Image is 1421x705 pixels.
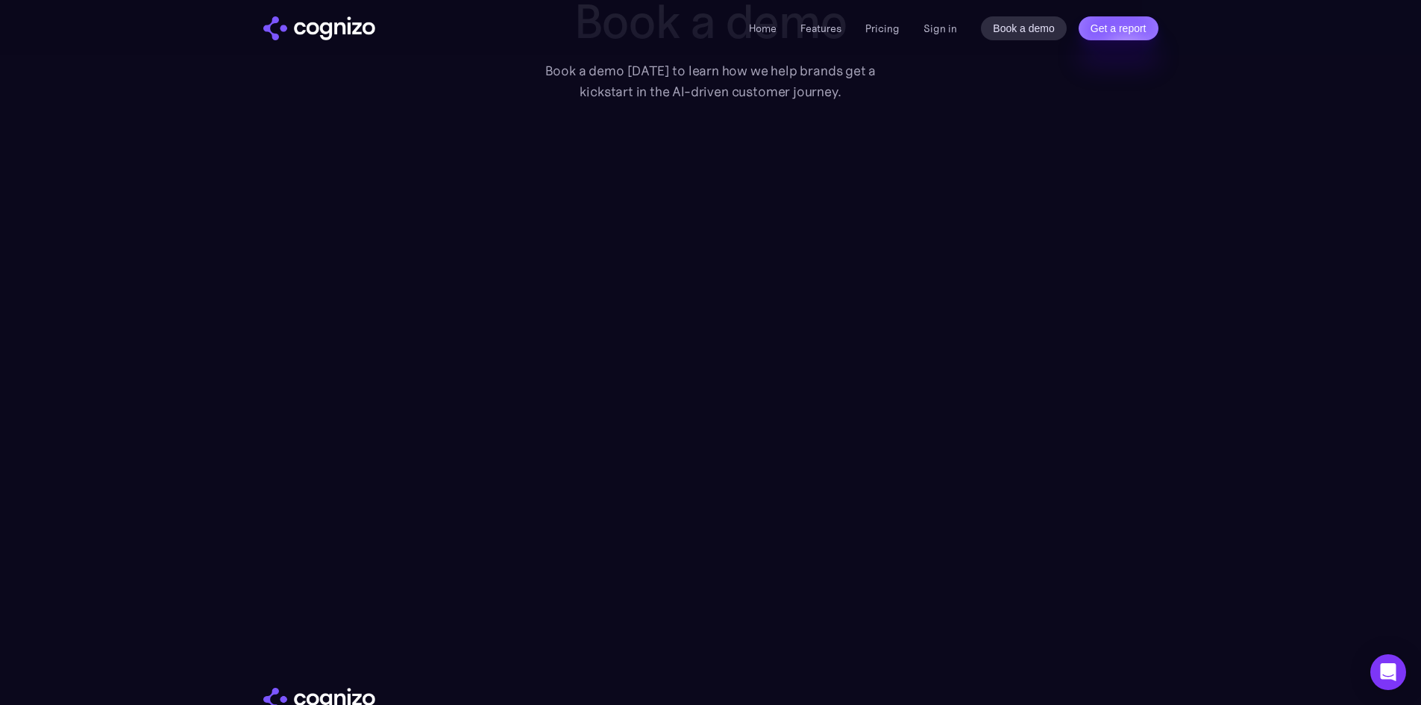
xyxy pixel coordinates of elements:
div: Book a demo [DATE] to learn how we help brands get a kickstart in the AI-driven customer journey. [524,60,897,102]
a: Get a report [1079,16,1158,40]
a: Sign in [923,19,957,37]
a: Features [800,22,841,35]
img: cognizo logo [263,16,375,40]
a: home [263,16,375,40]
div: Open Intercom Messenger [1370,654,1406,690]
a: Pricing [865,22,900,35]
a: Home [749,22,777,35]
a: Book a demo [981,16,1067,40]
